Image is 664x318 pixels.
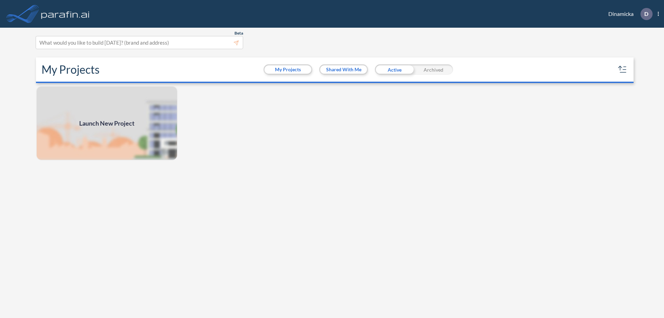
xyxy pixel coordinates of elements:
[598,8,659,20] div: Dinamicka
[617,64,628,75] button: sort
[36,86,178,161] a: Launch New Project
[375,64,414,75] div: Active
[36,86,178,161] img: add
[320,65,367,74] button: Shared With Me
[414,64,453,75] div: Archived
[644,11,648,17] p: D
[40,7,91,21] img: logo
[265,65,311,74] button: My Projects
[234,30,243,36] span: Beta
[79,119,135,128] span: Launch New Project
[41,63,100,76] h2: My Projects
